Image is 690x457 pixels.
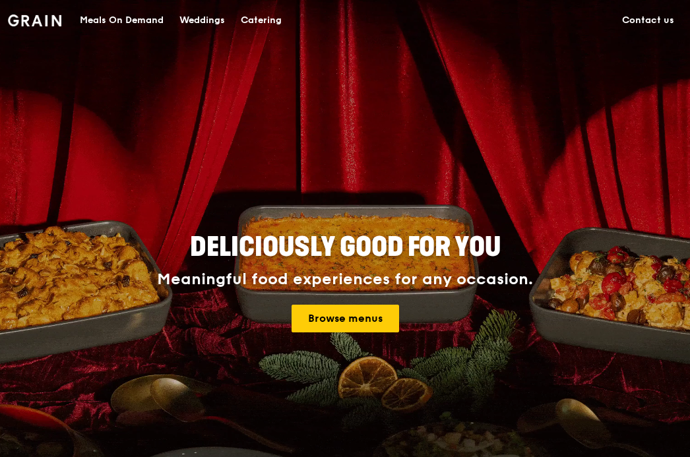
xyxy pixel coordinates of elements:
div: Meals On Demand [80,1,164,40]
a: Browse menus [292,305,399,332]
span: Deliciously good for you [190,231,501,263]
div: Meaningful food experiences for any occasion. [111,270,579,289]
a: Catering [233,1,290,40]
a: Contact us [614,1,682,40]
div: Catering [241,1,282,40]
img: Grain [8,15,61,26]
a: Weddings [172,1,233,40]
div: Weddings [179,1,225,40]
